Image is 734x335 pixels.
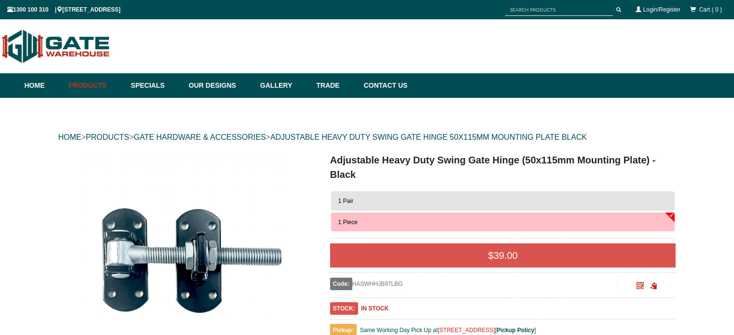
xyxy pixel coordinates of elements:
a: Login/Register [643,6,680,13]
a: Specials [126,73,184,98]
a: [STREET_ADDRESS] [438,327,495,334]
span: STOCK: [330,302,358,315]
div: $ [330,243,676,268]
a: ADJUSTABLE HEAVY DUTY SWING GATE HINGE 50X115MM MOUNTING PLATE BLACK [270,133,587,141]
span: Same Working Day Pick Up at [ ] [360,327,536,334]
button: 1 Piece [331,213,675,232]
button: 1 Pair [331,191,675,211]
a: Contact Us [359,73,408,98]
a: Our Designs [184,73,255,98]
h1: Adjustable Heavy Duty Swing Gate Hinge (50x115mm Mounting Plate) - Black [330,153,676,182]
a: PRODUCTS [86,133,129,141]
span: 39.00 [494,250,518,261]
span: 1 Pair [338,198,353,204]
a: Home [25,73,64,98]
a: Click to enlarge and scan to share. [637,283,644,290]
span: 1 Piece [338,219,358,226]
a: Products [64,73,126,98]
span: Cart ( 0 ) [699,6,722,13]
span: Click to copy the URL [650,282,657,290]
a: Pickup Policy [497,327,534,334]
a: Trade [311,73,359,98]
span: Code: [330,278,352,290]
input: SEARCH PRODUCTS [505,4,613,16]
div: HASWHHJB97LBG [330,278,618,290]
a: HOME [58,133,82,141]
b: IN STOCK [361,305,388,312]
a: GATE HARDWARE & ACCESSORIES [134,133,266,141]
div: > > > [58,122,676,153]
span: 1300 100 310 | [STREET_ADDRESS] [7,6,121,13]
a: Gallery [255,73,311,98]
